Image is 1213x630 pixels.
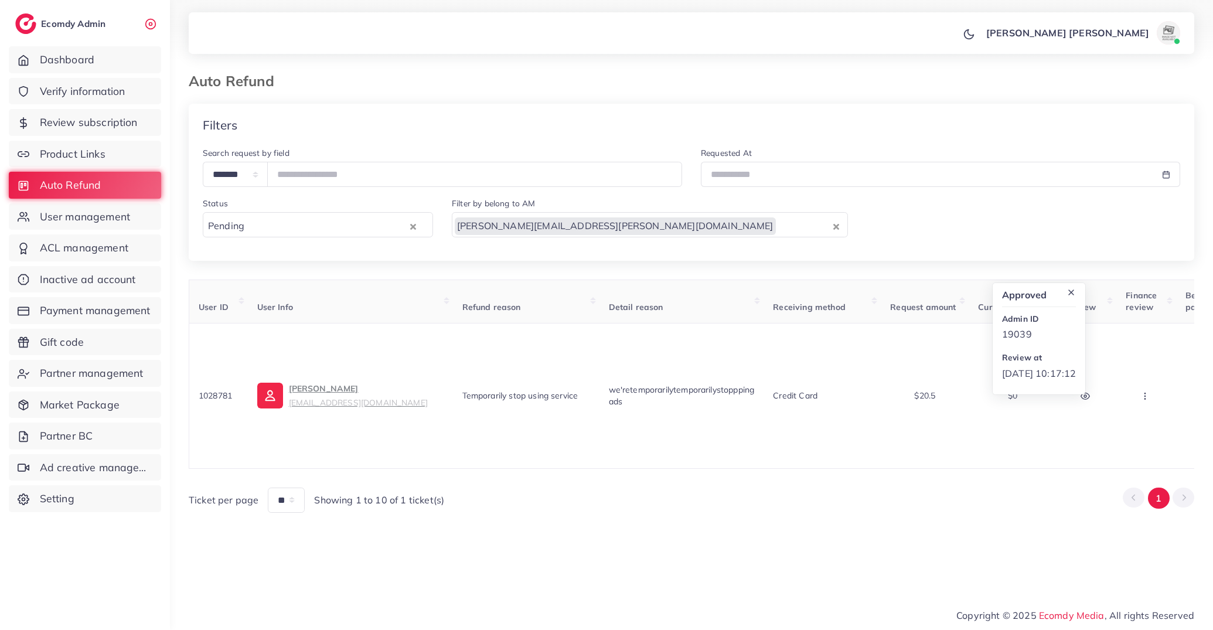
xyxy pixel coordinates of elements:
[773,389,817,403] p: Credit card
[206,217,247,235] span: Pending
[9,109,161,136] a: Review subscription
[609,302,663,312] span: Detail reason
[1002,327,1076,341] p: 19039
[701,147,752,159] label: Requested At
[40,240,128,256] span: ACL management
[9,172,161,199] a: Auto Refund
[203,118,237,132] h4: Filters
[40,397,120,413] span: Market Package
[189,493,258,507] span: Ticket per page
[1148,488,1170,509] button: Go to page 1
[199,390,232,401] span: 1028781
[986,26,1149,40] p: [PERSON_NAME] [PERSON_NAME]
[9,329,161,356] a: Gift code
[978,302,1043,312] span: Current balance
[452,197,536,209] label: Filter by belong to AM
[40,209,130,224] span: User management
[189,73,284,90] h3: Auto Refund
[257,383,283,408] img: ic-user-info.36bf1079.svg
[609,384,755,407] span: we'retemporarilytemporarilystoppping ads
[9,266,161,293] a: Inactive ad account
[9,297,161,324] a: Payment management
[914,390,935,401] span: $20.5
[9,391,161,418] a: Market Package
[40,428,93,444] span: Partner BC
[890,302,956,312] span: Request amount
[1002,352,1042,363] label: Review at
[40,147,105,162] span: Product Links
[9,423,161,449] a: Partner BC
[980,21,1185,45] a: [PERSON_NAME] [PERSON_NAME]avatar
[9,234,161,261] a: ACL management
[15,13,36,34] img: logo
[455,217,776,235] span: [PERSON_NAME][EMAIL_ADDRESS][PERSON_NAME][DOMAIN_NAME]
[257,302,293,312] span: User Info
[40,303,151,318] span: Payment management
[9,485,161,512] a: Setting
[410,219,416,233] button: Clear Selected
[40,460,152,475] span: Ad creative management
[773,302,846,312] span: Receiving method
[1008,390,1017,401] span: $0
[9,360,161,387] a: Partner management
[462,390,578,401] span: Temporarily stop using service
[40,52,94,67] span: Dashboard
[199,302,229,312] span: User ID
[289,397,428,407] small: [EMAIL_ADDRESS][DOMAIN_NAME]
[1157,21,1180,45] img: avatar
[1002,366,1076,380] p: [DATE] 10:17:12
[40,272,136,287] span: Inactive ad account
[462,302,521,312] span: Refund reason
[833,219,839,233] button: Clear Selected
[289,382,428,410] p: [PERSON_NAME]
[777,217,831,235] input: Search for option
[9,78,161,105] a: Verify information
[40,335,84,350] span: Gift code
[1105,608,1194,622] span: , All rights Reserved
[15,13,108,34] a: logoEcomdy Admin
[248,217,407,235] input: Search for option
[203,147,289,159] label: Search request by field
[9,203,161,230] a: User management
[40,115,138,130] span: Review subscription
[9,46,161,73] a: Dashboard
[314,493,444,507] span: Showing 1 to 10 of 1 ticket(s)
[40,178,101,193] span: Auto Refund
[9,141,161,168] a: Product Links
[1039,609,1105,621] a: Ecomdy Media
[41,18,108,29] h2: Ecomdy Admin
[40,491,74,506] span: Setting
[1126,290,1157,312] span: Finance review
[452,212,848,237] div: Search for option
[40,366,144,381] span: Partner management
[1002,288,1047,302] p: Approved
[203,212,433,237] div: Search for option
[1002,313,1038,325] label: Admin ID
[203,197,228,209] label: Status
[9,454,161,481] a: Ad creative management
[956,608,1194,622] span: Copyright © 2025
[1123,488,1194,509] ul: Pagination
[40,84,125,99] span: Verify information
[257,382,428,410] a: [PERSON_NAME][EMAIL_ADDRESS][DOMAIN_NAME]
